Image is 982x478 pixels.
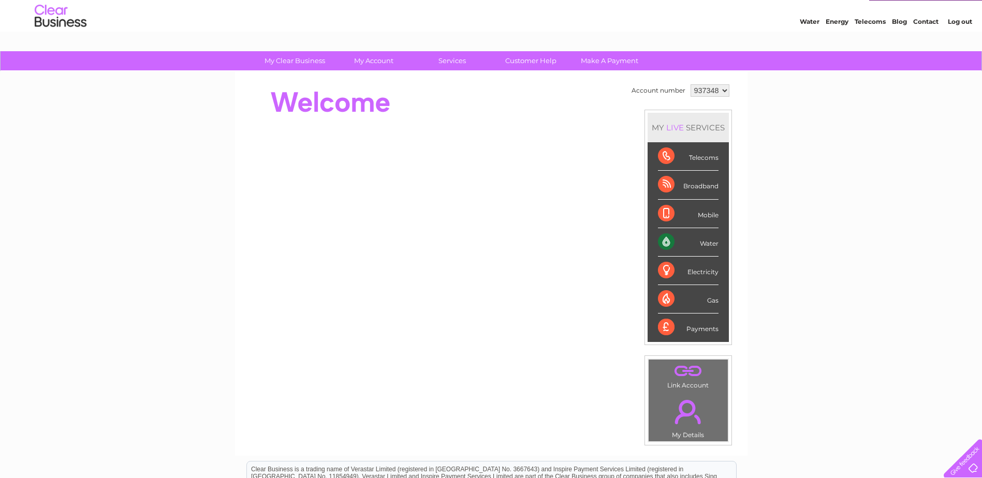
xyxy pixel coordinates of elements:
[658,313,719,341] div: Payments
[826,44,848,52] a: Energy
[664,123,686,132] div: LIVE
[948,44,972,52] a: Log out
[892,44,907,52] a: Blog
[648,359,728,392] td: Link Account
[648,113,729,142] div: MY SERVICES
[629,82,688,99] td: Account number
[567,51,652,70] a: Make A Payment
[247,6,736,50] div: Clear Business is a trading name of Verastar Limited (registered in [GEOGRAPHIC_DATA] No. 3667643...
[651,362,725,380] a: .
[658,228,719,257] div: Water
[800,44,819,52] a: Water
[658,285,719,313] div: Gas
[651,394,725,430] a: .
[648,391,728,442] td: My Details
[331,51,416,70] a: My Account
[34,27,87,58] img: logo.png
[658,257,719,285] div: Electricity
[658,142,719,171] div: Telecoms
[409,51,495,70] a: Services
[855,44,886,52] a: Telecoms
[488,51,574,70] a: Customer Help
[658,171,719,199] div: Broadband
[658,200,719,228] div: Mobile
[913,44,939,52] a: Contact
[787,5,858,18] a: 0333 014 3131
[252,51,338,70] a: My Clear Business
